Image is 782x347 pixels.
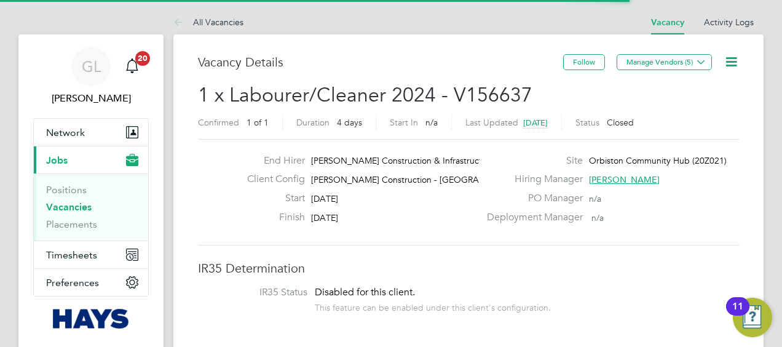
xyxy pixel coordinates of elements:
span: Network [46,127,85,138]
span: Jobs [46,154,68,166]
button: Follow [563,54,605,70]
label: Deployment Manager [480,211,583,224]
span: [PERSON_NAME] Construction & Infrastruct… [311,155,491,166]
a: Vacancies [46,201,92,213]
label: Start In [390,117,418,128]
label: Finish [237,211,305,224]
img: hays-logo-retina.png [53,309,130,329]
span: Orbiston Community Hub (20Z021) [589,155,727,166]
span: [DATE] [523,118,548,128]
span: Disabled for this client. [315,286,415,298]
span: n/a [589,193,601,204]
span: [PERSON_NAME] Construction - [GEOGRAPHIC_DATA] [311,174,528,185]
a: GL[PERSON_NAME] [33,47,149,106]
button: Network [34,119,148,146]
a: Activity Logs [704,17,754,28]
label: Client Config [237,173,305,186]
button: Open Resource Center, 11 new notifications [733,298,772,337]
span: Timesheets [46,249,97,261]
div: This feature can be enabled under this client's configuration. [315,299,551,313]
label: Last Updated [465,117,518,128]
label: Confirmed [198,117,239,128]
span: 1 x Labourer/Cleaner 2024 - V156637 [198,83,532,107]
span: Closed [607,117,634,128]
h3: IR35 Determination [198,260,739,276]
span: [PERSON_NAME] [589,174,660,185]
div: Jobs [34,173,148,241]
a: Vacancy [651,17,684,28]
label: Duration [296,117,330,128]
label: End Hirer [237,154,305,167]
label: Status [575,117,599,128]
a: Go to home page [33,309,149,329]
label: PO Manager [480,192,583,205]
label: IR35 Status [210,286,307,299]
label: Hiring Manager [480,173,583,186]
span: n/a [425,117,438,128]
span: Gemma Ladgrove [33,91,149,106]
span: GL [82,58,101,74]
a: Placements [46,218,97,230]
button: Preferences [34,269,148,296]
button: Timesheets [34,241,148,268]
span: n/a [591,212,604,223]
a: Positions [46,184,87,196]
span: Preferences [46,277,99,289]
span: 4 days [337,117,362,128]
a: 20 [120,47,144,86]
button: Jobs [34,146,148,173]
h3: Vacancy Details [198,54,563,70]
button: Manage Vendors (5) [617,54,712,70]
div: 11 [732,306,743,322]
span: [DATE] [311,193,338,204]
span: 20 [135,51,150,66]
a: All Vacancies [173,17,243,28]
span: 1 of 1 [247,117,269,128]
span: [DATE] [311,212,338,223]
label: Start [237,192,305,205]
label: Site [480,154,583,167]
